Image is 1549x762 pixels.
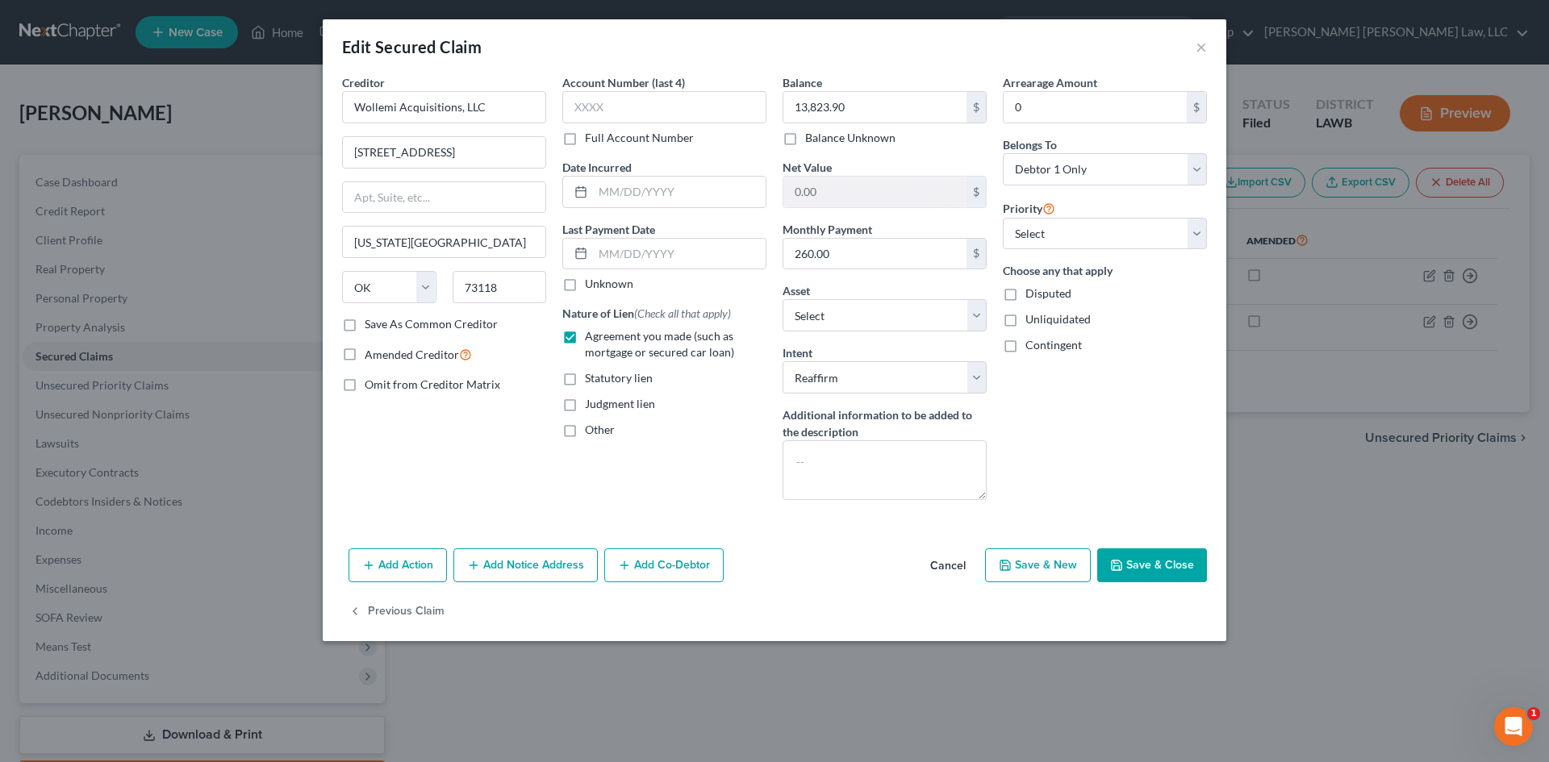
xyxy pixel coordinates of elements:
[783,221,872,238] label: Monthly Payment
[783,239,967,269] input: 0.00
[967,177,986,207] div: $
[585,130,694,146] label: Full Account Number
[342,91,546,123] input: Search creditor by name...
[783,92,967,123] input: 0.00
[585,276,633,292] label: Unknown
[585,329,734,359] span: Agreement you made (such as mortgage or secured car loan)
[562,159,632,176] label: Date Incurred
[783,406,987,440] label: Additional information to be added to the description
[1004,92,1187,123] input: 0.00
[783,344,812,361] label: Intent
[917,550,979,582] button: Cancel
[562,74,685,91] label: Account Number (last 4)
[593,239,766,269] input: MM/DD/YYYY
[1025,338,1082,352] span: Contingent
[1003,74,1097,91] label: Arrearage Amount
[343,227,545,257] input: Enter city...
[349,548,447,582] button: Add Action
[1025,312,1091,326] span: Unliquidated
[1196,37,1207,56] button: ×
[585,397,655,410] span: Judgment lien
[604,548,724,582] button: Add Co-Debtor
[585,423,615,436] span: Other
[805,130,896,146] label: Balance Unknown
[365,377,500,391] span: Omit from Creditor Matrix
[634,306,731,320] span: (Check all that apply)
[1025,286,1071,300] span: Disputed
[365,316,498,332] label: Save As Common Creditor
[1003,262,1207,279] label: Choose any that apply
[562,91,766,123] input: XXXX
[1187,92,1206,123] div: $
[453,548,598,582] button: Add Notice Address
[453,271,547,303] input: Enter zip...
[562,305,731,322] label: Nature of Lien
[593,177,766,207] input: MM/DD/YYYY
[343,182,545,213] input: Apt, Suite, etc...
[783,159,832,176] label: Net Value
[342,76,385,90] span: Creditor
[985,548,1091,582] button: Save & New
[1494,707,1533,746] iframe: Intercom live chat
[585,371,653,385] span: Statutory lien
[783,284,810,298] span: Asset
[342,35,482,58] div: Edit Secured Claim
[365,348,459,361] span: Amended Creditor
[967,239,986,269] div: $
[343,137,545,168] input: Enter address...
[1003,198,1055,218] label: Priority
[349,595,445,629] button: Previous Claim
[1097,548,1207,582] button: Save & Close
[1003,138,1057,152] span: Belongs To
[783,177,967,207] input: 0.00
[562,221,655,238] label: Last Payment Date
[1527,707,1540,720] span: 1
[967,92,986,123] div: $
[783,74,822,91] label: Balance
